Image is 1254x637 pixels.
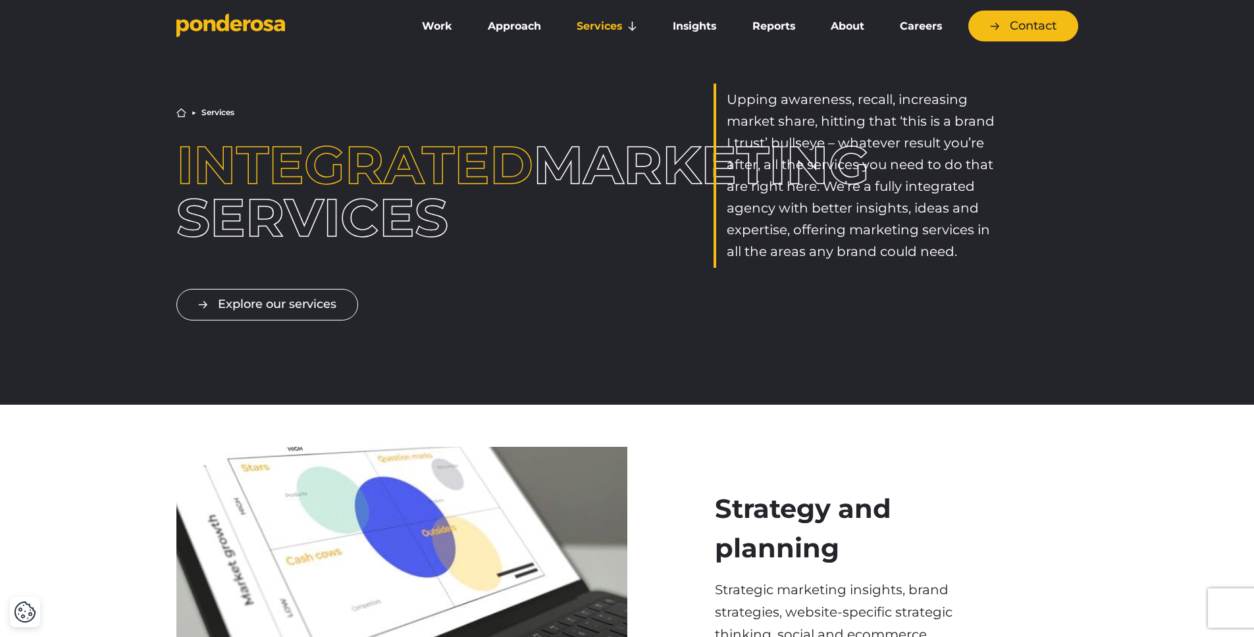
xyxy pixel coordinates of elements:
[176,13,387,39] a: Go to homepage
[715,489,990,568] h2: Strategy and planning
[176,289,358,320] a: Explore our services
[176,108,186,118] a: Home
[14,601,36,623] img: Revisit consent button
[407,13,467,40] a: Work
[658,13,731,40] a: Insights
[727,89,1001,263] p: Upping awareness, recall, increasing market share, hitting that ‘this is a brand I trust’ bullsey...
[192,109,196,116] li: ▶︎
[968,11,1078,41] a: Contact
[176,133,533,197] span: Integrated
[201,109,234,116] li: Services
[473,13,556,40] a: Approach
[562,13,652,40] a: Services
[737,13,810,40] a: Reports
[816,13,879,40] a: About
[176,139,540,244] h1: marketing services
[885,13,957,40] a: Careers
[14,601,36,623] button: Cookie Settings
